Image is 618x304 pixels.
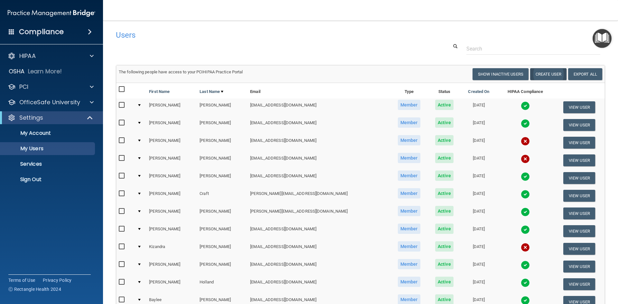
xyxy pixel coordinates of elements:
td: [DATE] [461,240,497,258]
td: Holland [197,275,248,293]
p: PCI [19,83,28,91]
a: Privacy Policy [43,277,72,283]
a: OfficeSafe University [8,98,94,106]
p: OSHA [9,68,25,75]
td: [EMAIL_ADDRESS][DOMAIN_NAME] [248,152,390,169]
td: Kizandra [146,240,197,258]
span: Member [398,117,420,128]
td: [DATE] [461,275,497,293]
button: View User [563,172,595,184]
td: [DATE] [461,222,497,240]
td: Craft [197,187,248,205]
th: HIPAA Compliance [497,83,553,98]
td: [PERSON_NAME] [146,152,197,169]
td: [PERSON_NAME] [146,169,197,187]
td: [PERSON_NAME] [197,240,248,258]
td: [DATE] [461,98,497,116]
span: Active [435,135,454,145]
img: tick.e7d51cea.svg [521,172,530,181]
td: [EMAIL_ADDRESS][DOMAIN_NAME] [248,240,390,258]
p: OfficeSafe University [19,98,80,106]
td: [PERSON_NAME] [146,134,197,152]
span: Member [398,153,420,163]
span: Member [398,206,420,216]
td: [DATE] [461,152,497,169]
button: View User [563,190,595,202]
a: Last Name [200,88,223,96]
td: [PERSON_NAME] [146,222,197,240]
img: tick.e7d51cea.svg [521,190,530,199]
img: cross.ca9f0e7f.svg [521,154,530,163]
span: Active [435,170,454,181]
button: Show Inactive Users [473,68,529,80]
td: [PERSON_NAME] [197,98,248,116]
img: PMB logo [8,7,95,20]
td: [PERSON_NAME] [197,116,248,134]
img: cross.ca9f0e7f.svg [521,243,530,252]
button: View User [563,278,595,290]
span: Active [435,117,454,128]
img: tick.e7d51cea.svg [521,119,530,128]
td: [EMAIL_ADDRESS][DOMAIN_NAME] [248,275,390,293]
a: First Name [149,88,170,96]
td: [EMAIL_ADDRESS][DOMAIN_NAME] [248,169,390,187]
td: [DATE] [461,205,497,222]
img: tick.e7d51cea.svg [521,225,530,234]
span: Member [398,135,420,145]
span: Member [398,277,420,287]
span: The following people have access to your PCIHIPAA Practice Portal [119,69,243,74]
td: [EMAIL_ADDRESS][DOMAIN_NAME] [248,98,390,116]
td: [DATE] [461,169,497,187]
span: Active [435,259,454,269]
h4: Users [116,31,397,39]
span: Member [398,170,420,181]
td: [PERSON_NAME] [146,275,197,293]
a: Created On [468,88,489,96]
td: [PERSON_NAME] [146,187,197,205]
td: [PERSON_NAME][EMAIL_ADDRESS][DOMAIN_NAME] [248,187,390,205]
p: My Account [4,130,92,136]
td: [EMAIL_ADDRESS][DOMAIN_NAME] [248,116,390,134]
p: Services [4,161,92,167]
span: Active [435,188,454,198]
td: [PERSON_NAME] [197,134,248,152]
h4: Compliance [19,27,64,36]
td: [PERSON_NAME] [146,98,197,116]
span: Member [398,188,420,198]
td: [PERSON_NAME] [197,152,248,169]
p: Learn More! [28,68,62,75]
input: Search [466,43,600,55]
th: Email [248,83,390,98]
td: [EMAIL_ADDRESS][DOMAIN_NAME] [248,258,390,275]
iframe: Drift Widget Chat Controller [507,258,610,284]
span: Active [435,277,454,287]
a: Terms of Use [8,277,35,283]
p: HIPAA [19,52,36,60]
td: [DATE] [461,258,497,275]
button: Create User [530,68,566,80]
td: [PERSON_NAME] [146,116,197,134]
button: View User [563,101,595,113]
th: Status [428,83,461,98]
span: Member [398,241,420,252]
img: cross.ca9f0e7f.svg [521,137,530,146]
img: tick.e7d51cea.svg [521,207,530,216]
p: Settings [19,114,43,122]
button: Open Resource Center [593,29,612,48]
td: [DATE] [461,187,497,205]
td: [PERSON_NAME][EMAIL_ADDRESS][DOMAIN_NAME] [248,205,390,222]
td: [EMAIL_ADDRESS][DOMAIN_NAME] [248,134,390,152]
th: Type [390,83,428,98]
img: tick.e7d51cea.svg [521,101,530,110]
span: Active [435,206,454,216]
button: View User [563,137,595,149]
span: Member [398,224,420,234]
button: View User [563,243,595,255]
button: View User [563,207,595,219]
p: Sign Out [4,176,92,183]
a: Export All [568,68,602,80]
span: Active [435,224,454,234]
button: View User [563,154,595,166]
td: [PERSON_NAME] [197,258,248,275]
span: Active [435,153,454,163]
